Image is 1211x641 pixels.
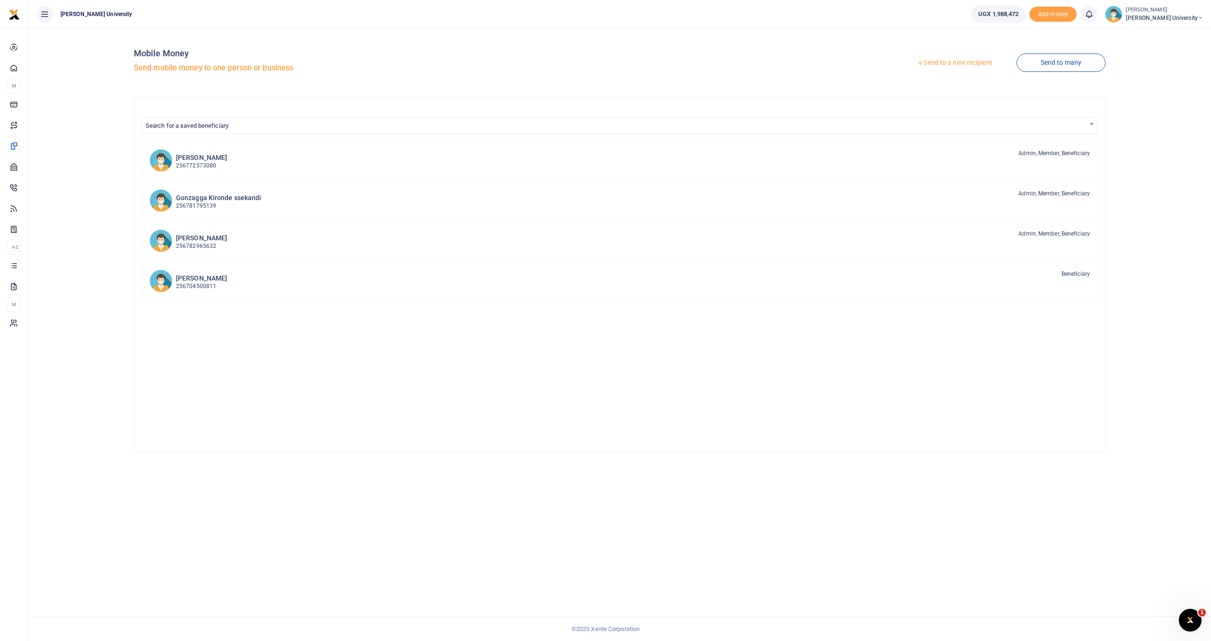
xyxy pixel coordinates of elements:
[971,6,1026,23] a: UGX 1,988,472
[1126,6,1203,14] small: [PERSON_NAME]
[1018,189,1090,198] span: Admin, Member, Beneficiary
[176,234,227,242] h6: [PERSON_NAME]
[146,122,228,129] span: Search for a saved beneficiary
[142,262,1097,300] a: NK [PERSON_NAME] 256704500811 Beneficiary
[1105,6,1122,23] img: profile-user
[176,202,262,211] p: 256781795139
[893,54,1016,71] a: Send to a new recipient
[142,182,1097,220] a: GKs Gonzagga Kironde ssekandi 256781795139 Admin, Member, Beneficiary
[149,189,172,212] img: GKs
[8,239,20,255] li: Ac
[9,10,20,18] a: logo-small logo-large logo-large
[134,63,616,73] h5: Send mobile money to one person or business
[142,222,1097,260] a: ScO [PERSON_NAME] 256782965632 Admin, Member, Beneficiary
[8,78,20,94] li: M
[1018,149,1090,158] span: Admin, Member, Beneficiary
[9,9,20,20] img: logo-small
[176,194,262,202] h6: Gonzagga Kironde ssekandi
[1029,10,1077,17] a: Add money
[1029,7,1077,22] span: Add money
[1018,229,1090,238] span: Admin, Member, Beneficiary
[134,48,616,59] h4: Mobile Money
[141,117,1097,134] span: Search for a saved beneficiary
[142,118,1097,132] span: Search for a saved beneficiary
[1062,270,1090,278] span: Beneficiary
[1126,14,1203,22] span: [PERSON_NAME] University
[1029,7,1077,22] li: Toup your wallet
[1179,609,1202,632] iframe: Intercom live chat
[967,6,1029,23] li: Wallet ballance
[149,229,172,252] img: ScO
[176,282,227,291] p: 256704500811
[176,274,227,282] h6: [PERSON_NAME]
[1105,6,1203,23] a: profile-user [PERSON_NAME] [PERSON_NAME] University
[8,297,20,312] li: M
[142,141,1097,179] a: PB [PERSON_NAME] 256772573080 Admin, Member, Beneficiary
[149,149,172,172] img: PB
[978,9,1018,19] span: UGX 1,988,472
[1017,53,1106,72] a: Send to many
[57,10,136,18] span: [PERSON_NAME] University
[1198,609,1206,616] span: 1
[176,242,227,251] p: 256782965632
[176,154,227,162] h6: [PERSON_NAME]
[176,161,227,170] p: 256772573080
[149,270,172,292] img: NK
